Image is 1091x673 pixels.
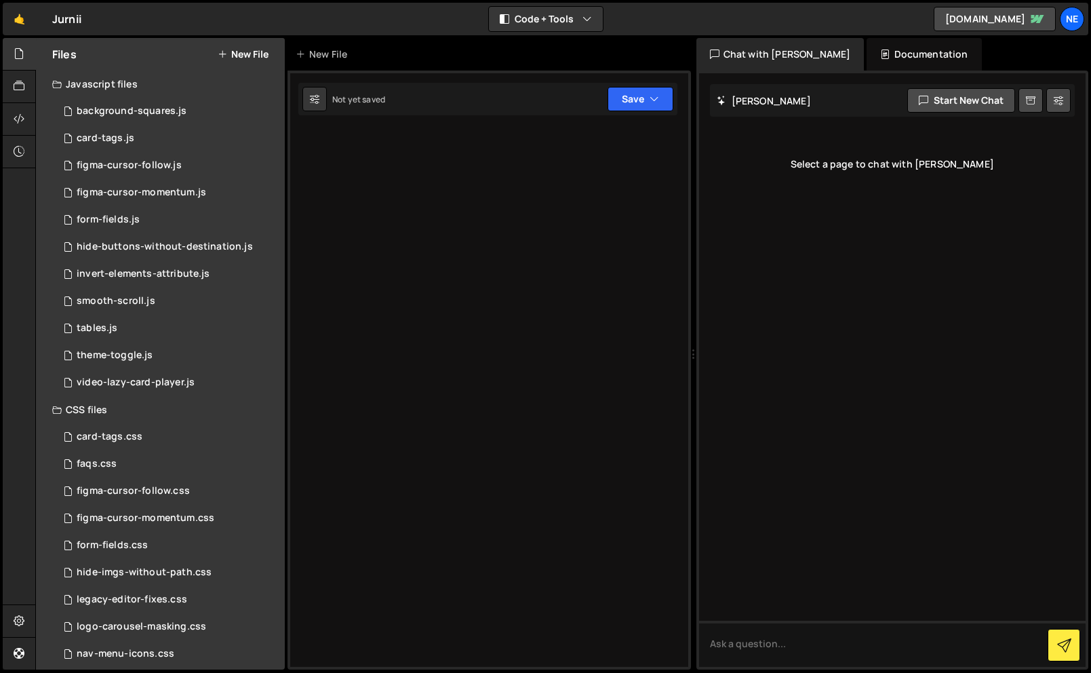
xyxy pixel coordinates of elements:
div: hide-buttons-without-destination.js [77,241,253,253]
div: 16694/45746.css [52,450,285,478]
div: 16694/47251.js [52,179,285,206]
div: 16694/45609.js [52,288,285,315]
div: background-squares.js [77,105,186,117]
div: nav-menu-icons.css [77,648,174,660]
div: 16694/47252.css [52,505,285,532]
button: Save [608,87,673,111]
div: 16694/45729.css [52,613,285,640]
div: 16694/47139.css [52,586,285,613]
a: Ne [1060,7,1084,31]
div: 16694/46743.css [52,478,285,505]
button: New File [218,49,269,60]
div: figma-cursor-momentum.css [77,512,214,524]
div: figma-cursor-follow.css [77,485,190,497]
div: 16694/46846.css [52,559,285,586]
div: 16694/46844.js [52,125,285,152]
div: card-tags.js [77,132,134,145]
div: Not yet saved [332,94,385,105]
div: theme-toggle.js [77,349,153,362]
div: faqs.css [77,458,117,470]
div: 16694/47250.js [52,315,285,342]
div: hide-imgs-without-path.css [77,566,212,579]
div: Chat with [PERSON_NAME] [696,38,865,71]
div: Jurnii [52,11,81,27]
div: 16694/45725.js [52,342,285,369]
div: invert-elements-attribute.js [77,268,210,280]
div: tables.js [77,322,117,334]
h2: [PERSON_NAME] [717,94,811,107]
div: 16694/46845.css [52,423,285,450]
div: 16694/45914.js [52,233,285,261]
div: card-tags.css [77,431,142,443]
div: New File [296,47,353,61]
div: Documentation [867,38,981,71]
div: 16694/46977.js [52,98,285,125]
div: video-lazy-card-player.js [77,377,195,389]
div: smooth-scroll.js [77,295,155,307]
a: 🤙 [3,3,36,35]
button: Start new chat [907,88,1015,113]
div: figma-cursor-follow.js [77,159,182,172]
div: 16694/46553.js [52,261,285,288]
div: legacy-editor-fixes.css [77,594,187,606]
button: Code + Tools [489,7,603,31]
h2: Files [52,47,77,62]
div: 16694/45608.js [52,206,285,233]
div: 16694/46742.js [52,152,285,179]
div: CSS files [36,396,285,423]
div: Javascript files [36,71,285,98]
div: form-fields.js [77,214,140,226]
div: logo-carousel-masking.css [77,621,206,633]
div: 16694/45748.css [52,532,285,559]
div: 16694/45896.js [52,369,285,396]
div: 16694/46218.css [52,640,285,668]
div: form-fields.css [77,539,148,552]
div: figma-cursor-momentum.js [77,187,206,199]
a: [DOMAIN_NAME] [934,7,1056,31]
